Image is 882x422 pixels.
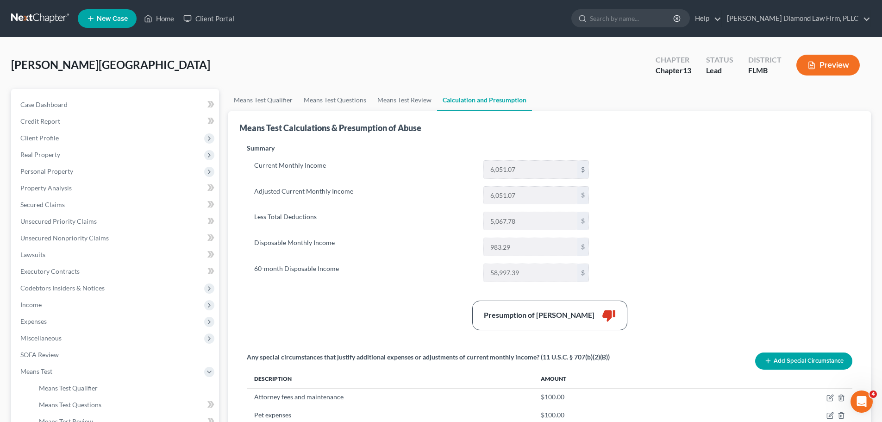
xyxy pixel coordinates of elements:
a: Credit Report [13,113,219,130]
div: $ [577,238,588,256]
input: Search by name... [590,10,675,27]
input: 0.00 [484,238,577,256]
a: Calculation and Presumption [437,89,532,111]
a: Means Test Qualifier [31,380,219,397]
div: Status [706,55,733,65]
span: Means Test Qualifier [39,384,98,392]
i: thumb_down [602,309,616,322]
span: Real Property [20,151,60,158]
span: Personal Property [20,167,73,175]
p: Summary [247,144,596,153]
div: Chapter [656,65,691,76]
div: Pet expenses [254,410,526,420]
label: Current Monthly Income [250,160,479,179]
a: Means Test Qualifier [228,89,298,111]
th: Description [247,370,533,388]
a: Home [139,10,179,27]
span: Property Analysis [20,184,72,192]
div: $ [577,212,588,230]
a: Means Test Review [372,89,437,111]
a: Executory Contracts [13,263,219,280]
a: Unsecured Nonpriority Claims [13,230,219,246]
a: [PERSON_NAME] Diamond Law Firm, PLLC [722,10,870,27]
span: Means Test Questions [39,401,101,409]
a: Lawsuits [13,246,219,263]
span: Client Profile [20,134,59,142]
label: 60-month Disposable Income [250,264,479,282]
th: Amount [533,370,819,388]
span: Expenses [20,317,47,325]
div: $100.00 [541,410,812,420]
span: Income [20,301,42,309]
input: 0.00 [484,212,577,230]
a: Help [690,10,721,27]
div: $ [577,161,588,178]
span: Unsecured Nonpriority Claims [20,234,109,242]
div: Attorney fees and maintenance [254,392,526,402]
label: Adjusted Current Monthly Income [250,186,479,205]
div: $ [577,264,588,282]
span: Secured Claims [20,201,65,208]
div: $100.00 [541,392,812,402]
div: Lead [706,65,733,76]
button: Add Special Circumstance [755,353,852,370]
div: $ [577,187,588,204]
div: Presumption of [PERSON_NAME] [484,310,594,321]
span: Unsecured Priority Claims [20,217,97,225]
span: Codebtors Insiders & Notices [20,284,105,292]
input: 0.00 [484,264,577,282]
a: Client Portal [179,10,239,27]
span: Lawsuits [20,251,45,258]
a: Means Test Questions [31,397,219,413]
a: Secured Claims [13,196,219,213]
div: Any special circumstances that justify additional expenses or adjustments of current monthly inco... [247,353,610,362]
span: SOFA Review [20,351,59,359]
span: 4 [869,391,877,398]
span: Case Dashboard [20,101,68,108]
span: New Case [97,15,128,22]
span: [PERSON_NAME][GEOGRAPHIC_DATA] [11,58,210,71]
label: Less Total Deductions [250,212,479,230]
span: 13 [683,66,691,75]
div: Means Test Calculations & Presumption of Abuse [239,122,421,133]
a: Property Analysis [13,180,219,196]
span: Credit Report [20,117,60,125]
label: Disposable Monthly Income [250,238,479,256]
span: Executory Contracts [20,267,80,275]
button: Preview [796,55,860,76]
a: Unsecured Priority Claims [13,213,219,230]
iframe: Intercom live chat [851,391,873,413]
span: Miscellaneous [20,334,62,342]
div: District [748,55,782,65]
span: Means Test [20,367,52,375]
a: SOFA Review [13,346,219,363]
div: FLMB [748,65,782,76]
input: 0.00 [484,161,577,178]
a: Means Test Questions [298,89,372,111]
a: Case Dashboard [13,96,219,113]
div: Chapter [656,55,691,65]
input: 0.00 [484,187,577,204]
